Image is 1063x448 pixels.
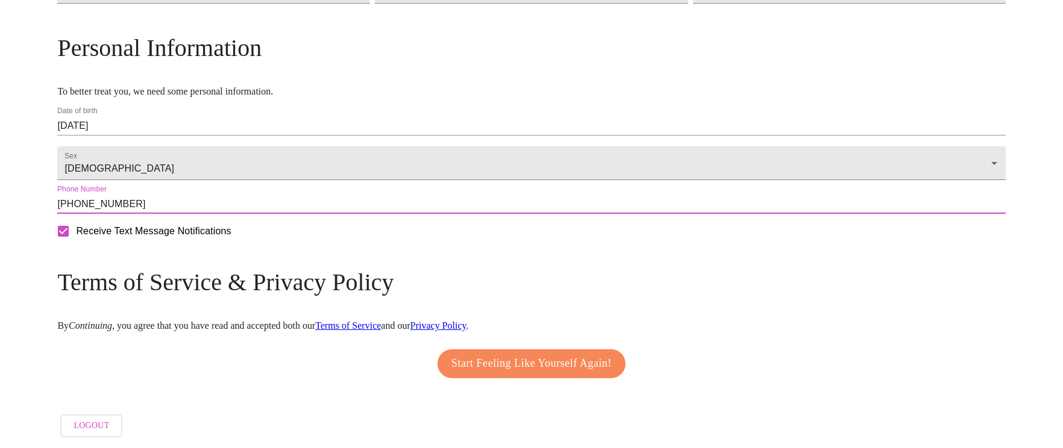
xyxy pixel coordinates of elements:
span: Start Feeling Like Yourself Again! [451,354,612,373]
div: [DEMOGRAPHIC_DATA] [57,146,1005,180]
h3: Personal Information [57,34,1005,62]
em: Continuing [69,320,112,331]
span: Logout [74,418,109,434]
a: Privacy Policy [410,320,466,331]
h3: Terms of Service & Privacy Policy [57,268,1005,296]
button: Logout [60,414,122,438]
p: To better treat you, we need some personal information. [57,86,1005,97]
a: Terms of Service [315,320,381,331]
p: By , you agree that you have read and accepted both our and our . [57,320,1005,331]
label: Phone Number [57,186,107,193]
label: Date of birth [57,108,98,115]
span: Receive Text Message Notifications [76,224,231,238]
button: Start Feeling Like Yourself Again! [437,349,626,378]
